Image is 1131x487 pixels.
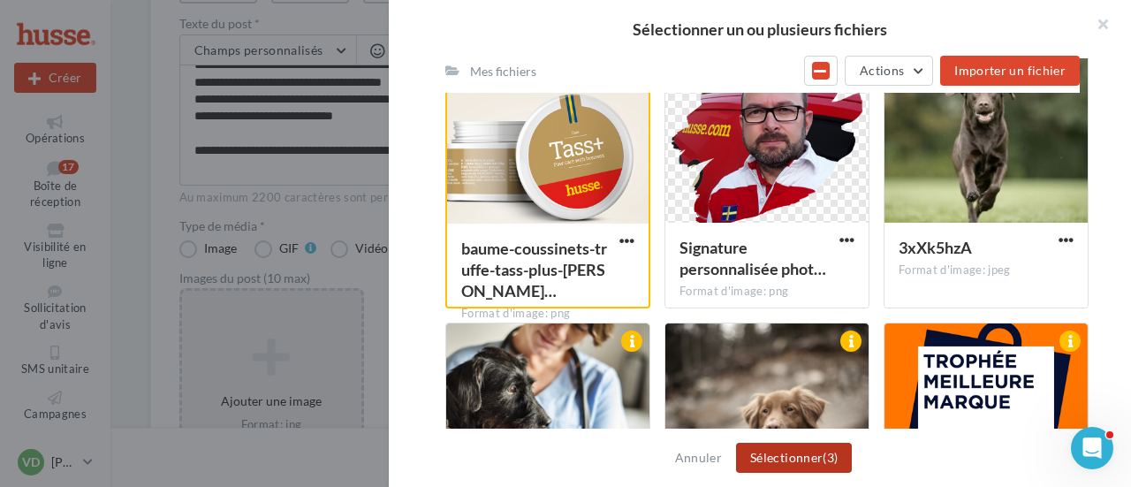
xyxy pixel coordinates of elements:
button: Sélectionner(3) [736,443,852,473]
div: Mes fichiers [470,63,536,80]
button: Annuler [668,447,729,468]
iframe: Intercom live chat [1071,427,1113,469]
span: (3) [823,450,838,465]
div: Format d'image: jpeg [899,263,1074,278]
span: Actions [860,63,904,78]
div: Format d'image: png [461,306,634,322]
div: Format d'image: png [679,284,854,300]
span: baume-coussinets-truffe-tass-plus-husse2 [461,239,607,301]
button: Actions [845,56,933,86]
span: Signature personnalisée photos franchisés [679,238,826,278]
span: Importer un fichier [954,63,1066,78]
button: Importer un fichier [940,56,1080,86]
span: 3xXk5hzA [899,238,972,257]
h2: Sélectionner un ou plusieurs fichiers [417,21,1103,37]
